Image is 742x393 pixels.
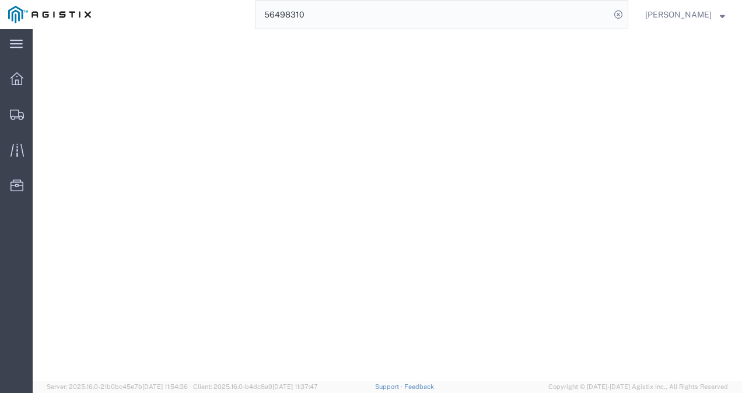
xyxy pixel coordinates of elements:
[375,383,404,390] a: Support
[645,8,712,21] span: Nathan Seeley
[8,6,91,23] img: logo
[256,1,610,29] input: Search for shipment number, reference number
[193,383,318,390] span: Client: 2025.16.0-b4dc8a9
[645,8,726,22] button: [PERSON_NAME]
[404,383,434,390] a: Feedback
[142,383,188,390] span: [DATE] 11:54:36
[47,383,188,390] span: Server: 2025.16.0-21b0bc45e7b
[272,383,318,390] span: [DATE] 11:37:47
[33,29,742,381] iframe: FS Legacy Container
[548,382,728,392] span: Copyright © [DATE]-[DATE] Agistix Inc., All Rights Reserved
